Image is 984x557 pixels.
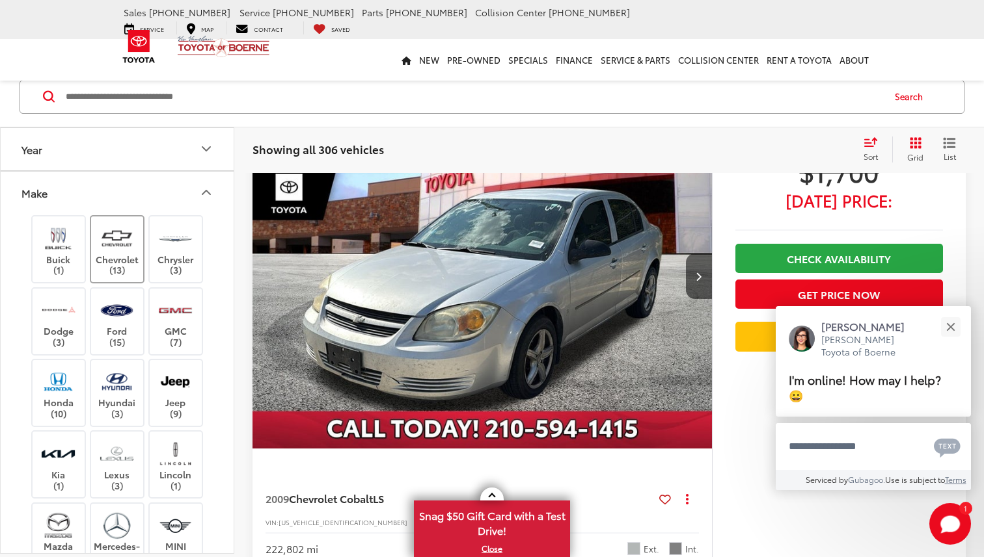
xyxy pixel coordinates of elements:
[735,279,943,309] button: Get Price Now
[331,25,350,33] span: Saved
[99,295,135,326] img: Vic Vaughan Toyota of Boerne in Boerne, TX)
[91,223,144,276] label: Chevrolet (13)
[789,370,941,404] span: I'm online! How may I help? 😀
[686,493,689,504] span: dropdown dots
[253,141,384,157] span: Showing all 306 vehicles
[157,223,193,253] img: Vic Vaughan Toyota of Boerne in Boerne, TX)
[176,21,223,34] a: Map
[936,313,964,341] button: Close
[763,39,836,81] a: Rent a Toyota
[226,21,293,34] a: Contact
[150,367,202,419] label: Jeep (9)
[415,39,443,81] a: New
[685,543,699,555] span: Int.
[266,517,279,527] span: VIN:
[91,438,144,491] label: Lexus (3)
[239,6,270,19] span: Service
[266,491,289,506] span: 2009
[40,295,76,326] img: Vic Vaughan Toyota of Boerne in Boerne, TX)
[907,151,923,162] span: Grid
[933,136,966,162] button: List View
[198,185,214,200] div: Make
[157,510,193,541] img: Vic Vaughan Toyota of Boerne in Boerne, TX)
[157,295,193,326] img: Vic Vaughan Toyota of Boerne in Boerne, TX)
[386,6,467,19] span: [PHONE_NUMBER]
[362,6,383,19] span: Parts
[821,319,918,333] p: [PERSON_NAME]
[964,505,967,511] span: 1
[64,81,882,112] input: Search by Make, Model, or Keyword
[33,223,85,276] label: Buick (1)
[443,39,504,81] a: Pre-Owned
[676,487,699,510] button: Actions
[124,6,146,19] span: Sales
[504,39,552,81] a: Specials
[398,39,415,81] a: Home
[929,503,971,545] svg: Start Chat
[33,438,85,491] label: Kia (1)
[644,543,659,555] span: Ext.
[929,503,971,545] button: Toggle Chat Window
[735,194,943,207] span: [DATE] Price:
[857,136,892,162] button: Select sort value
[934,437,961,458] svg: Text
[836,39,873,81] a: About
[885,474,945,485] span: Use is subject to
[674,39,763,81] a: Collision Center
[252,104,713,448] div: 2009 Chevrolet Cobalt LS 0
[848,474,885,485] a: Gubagoo.
[892,136,933,162] button: Grid View
[150,223,202,276] label: Chrysler (3)
[266,491,654,506] a: 2009Chevrolet CobaltLS
[821,333,918,359] p: [PERSON_NAME] Toyota of Boerne
[776,306,971,490] div: Close[PERSON_NAME][PERSON_NAME] Toyota of BoerneI'm online! How may I help? 😀Type your messageCha...
[279,517,407,527] span: [US_VEHICLE_IDENTIFICATION_NUMBER]
[303,21,360,34] a: My Saved Vehicles
[273,6,354,19] span: [PHONE_NUMBER]
[552,39,597,81] a: Finance
[99,510,135,541] img: Vic Vaughan Toyota of Boerne in Boerne, TX)
[373,491,384,506] span: LS
[40,438,76,469] img: Vic Vaughan Toyota of Boerne in Boerne, TX)
[157,367,193,397] img: Vic Vaughan Toyota of Boerne in Boerne, TX)
[735,322,943,351] a: Value Your Trade
[943,151,956,162] span: List
[266,541,318,556] div: 222,802 mi
[289,491,373,506] span: Chevrolet Cobalt
[1,171,235,213] button: MakeMake
[40,223,76,253] img: Vic Vaughan Toyota of Boerne in Boerne, TX)
[149,6,230,19] span: [PHONE_NUMBER]
[475,6,546,19] span: Collision Center
[1,127,235,170] button: YearYear
[99,438,135,469] img: Vic Vaughan Toyota of Boerne in Boerne, TX)
[669,542,682,555] span: Gray
[40,510,76,541] img: Vic Vaughan Toyota of Boerne in Boerne, TX)
[627,542,640,555] span: Silver Ice Metallic
[33,295,85,348] label: Dodge (3)
[33,367,85,419] label: Honda (10)
[115,25,163,68] img: Toyota
[415,502,569,541] span: Snag $50 Gift Card with a Test Drive!
[91,295,144,348] label: Ford (15)
[735,244,943,273] a: Check Availability
[21,186,48,198] div: Make
[198,141,214,157] div: Year
[40,367,76,397] img: Vic Vaughan Toyota of Boerne in Boerne, TX)
[99,367,135,397] img: Vic Vaughan Toyota of Boerne in Boerne, TX)
[864,150,878,161] span: Sort
[99,223,135,253] img: Vic Vaughan Toyota of Boerne in Boerne, TX)
[882,80,942,112] button: Search
[157,438,193,469] img: Vic Vaughan Toyota of Boerne in Boerne, TX)
[597,39,674,81] a: Service & Parts: Opens in a new tab
[150,438,202,491] label: Lincoln (1)
[91,367,144,419] label: Hyundai (3)
[806,474,848,485] span: Serviced by
[776,423,971,470] textarea: Type your message
[549,6,630,19] span: [PHONE_NUMBER]
[686,253,712,299] button: Next image
[115,21,174,34] a: Service
[177,35,270,58] img: Vic Vaughan Toyota of Boerne
[945,474,966,485] a: Terms
[252,104,713,450] img: 2009 Chevrolet Cobalt LS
